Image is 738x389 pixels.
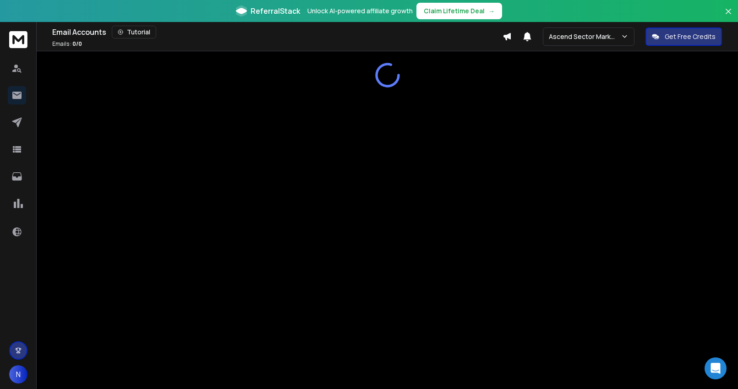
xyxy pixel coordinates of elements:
[52,40,82,48] p: Emails :
[52,26,503,38] div: Email Accounts
[112,26,156,38] button: Tutorial
[488,6,495,16] span: →
[72,40,82,48] span: 0 / 0
[251,5,300,16] span: ReferralStack
[9,365,27,384] button: N
[645,27,722,46] button: Get Free Credits
[416,3,502,19] button: Claim Lifetime Deal→
[722,5,734,27] button: Close banner
[307,6,413,16] p: Unlock AI-powered affiliate growth
[549,32,621,41] p: Ascend Sector Marketing
[665,32,716,41] p: Get Free Credits
[705,357,727,379] div: Open Intercom Messenger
